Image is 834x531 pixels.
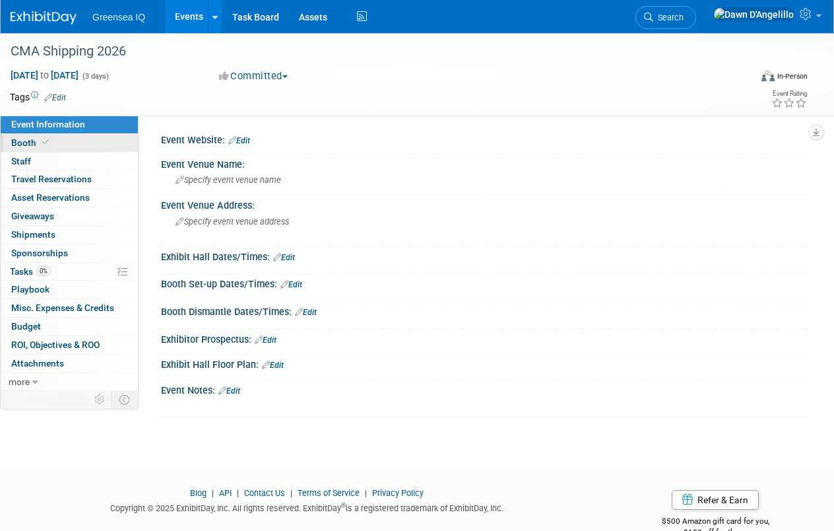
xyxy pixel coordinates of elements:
[341,502,346,509] sup: ®
[1,226,138,244] a: Shipments
[672,490,759,510] a: Refer & Earn
[11,192,90,203] span: Asset Reservations
[112,391,139,408] td: Toggle Event Tabs
[36,266,51,276] span: 0%
[280,280,302,289] a: Edit
[11,156,31,166] span: Staff
[777,71,808,81] div: In-Person
[1,189,138,207] a: Asset Reservations
[255,336,276,345] a: Edit
[11,174,92,184] span: Travel Reservations
[761,71,775,81] img: Format-Inperson.png
[11,321,41,332] span: Budget
[691,69,808,88] div: Event Format
[298,488,360,498] a: Terms of Service
[161,155,808,171] div: Event Venue Name:
[190,488,207,498] a: Blog
[635,6,696,29] a: Search
[11,137,51,148] span: Booth
[176,175,281,185] span: Specify event venue name
[1,244,138,262] a: Sponsorships
[219,488,232,498] a: API
[1,318,138,336] a: Budget
[1,170,138,188] a: Travel Reservations
[262,361,284,370] a: Edit
[161,380,808,398] div: Event Notes:
[10,499,603,514] div: Copyright © 2025 ExhibitDay, Inc. All rights reserved. ExhibitDay is a registered trademark of Ex...
[1,281,138,299] a: Playbook
[771,90,807,97] div: Event Rating
[11,119,85,129] span: Event Information
[92,12,145,22] span: Greensea IQ
[11,339,100,350] span: ROI, Objectives & ROO
[161,247,808,264] div: Exhibit Hall Dates/Times:
[228,136,250,145] a: Edit
[88,391,112,408] td: Personalize Event Tab Strip
[11,248,68,258] span: Sponsorships
[1,116,138,133] a: Event Information
[11,302,114,313] span: Misc. Expenses & Credits
[44,93,66,102] a: Edit
[362,488,370,498] span: |
[38,70,51,81] span: to
[161,330,808,347] div: Exhibitor Prospectus:
[161,302,808,319] div: Booth Dismantle Dates/Times:
[11,229,55,240] span: Shipments
[653,13,684,22] span: Search
[11,211,54,221] span: Giveaways
[1,263,138,281] a: Tasks0%
[273,253,295,262] a: Edit
[214,69,293,83] button: Committed
[713,7,794,22] img: Dawn D'Angelillo
[1,355,138,372] a: Attachments
[10,266,51,277] span: Tasks
[218,386,240,396] a: Edit
[11,358,64,369] span: Attachments
[1,373,138,391] a: more
[176,217,289,227] span: Specify event venue address
[6,40,740,63] div: CMA Shipping 2026
[161,274,808,291] div: Booth Set-up Dates/Times:
[11,284,49,295] span: Playbook
[161,355,808,372] div: Exhibit Hall Floor Plan:
[1,207,138,225] a: Giveaways
[10,90,66,104] td: Tags
[9,376,30,387] span: more
[161,195,808,212] div: Event Venue Address:
[372,488,424,498] a: Privacy Policy
[1,336,138,354] a: ROI, Objectives & ROO
[1,134,138,152] a: Booth
[11,11,77,24] img: ExhibitDay
[244,488,285,498] a: Contact Us
[234,488,242,498] span: |
[287,488,296,498] span: |
[81,72,109,81] span: (3 days)
[208,488,217,498] span: |
[161,130,808,147] div: Event Website:
[1,299,138,317] a: Misc. Expenses & Credits
[1,153,138,170] a: Staff
[42,139,49,146] i: Booth reservation complete
[10,69,79,81] span: [DATE] [DATE]
[295,308,317,317] a: Edit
